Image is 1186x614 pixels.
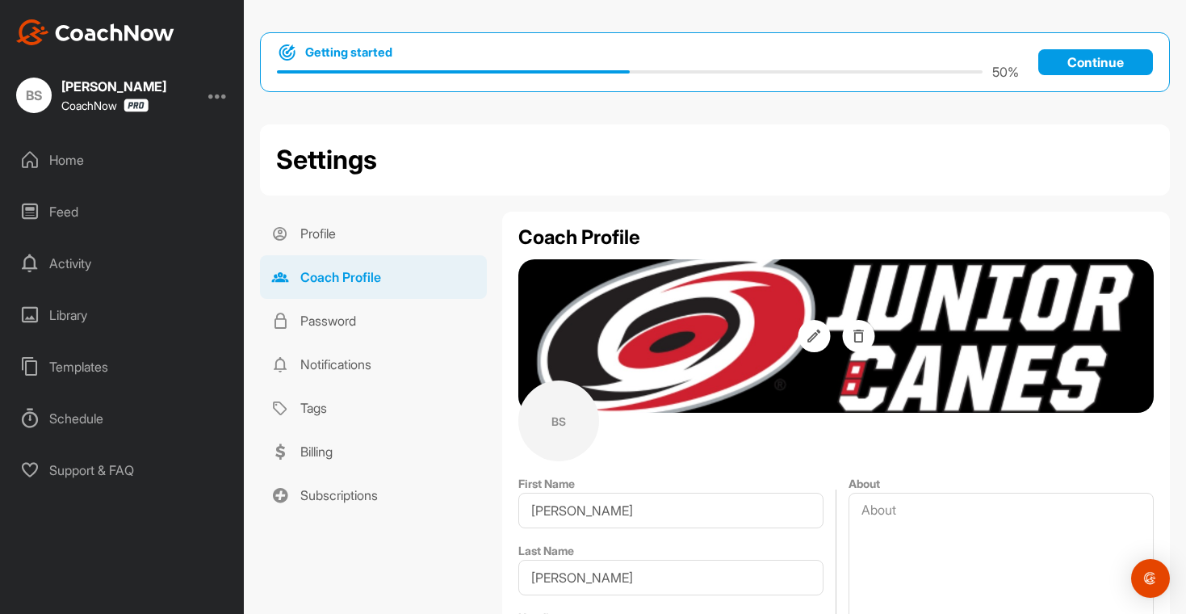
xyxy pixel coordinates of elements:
[16,78,52,113] div: BS
[518,477,575,490] label: First Name
[61,99,149,112] div: CoachNow
[260,386,487,430] a: Tags
[9,295,237,335] div: Library
[849,477,880,490] label: About
[276,141,377,179] h2: Settings
[518,228,1154,247] h2: Coach Profile
[260,299,487,343] a: Password
[1038,49,1153,75] a: Continue
[260,212,487,255] a: Profile
[9,243,237,284] div: Activity
[9,140,237,180] div: Home
[518,560,823,595] input: Last Name
[9,347,237,387] div: Templates
[260,430,487,473] a: Billing
[518,493,823,528] input: First Name
[992,62,1019,82] p: 50 %
[260,473,487,517] a: Subscriptions
[61,80,166,93] div: [PERSON_NAME]
[9,398,237,439] div: Schedule
[305,44,392,61] h1: Getting started
[9,450,237,490] div: Support & FAQ
[518,381,599,461] div: BS
[1131,559,1170,598] div: Open Intercom Messenger
[260,255,487,299] a: Coach Profile
[260,343,487,386] a: Notifications
[16,19,174,45] img: CoachNow
[518,544,574,557] label: Last Name
[277,43,297,62] img: bullseye
[124,99,149,112] img: CoachNow Pro
[9,191,237,232] div: Feed
[518,259,1154,413] img: cover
